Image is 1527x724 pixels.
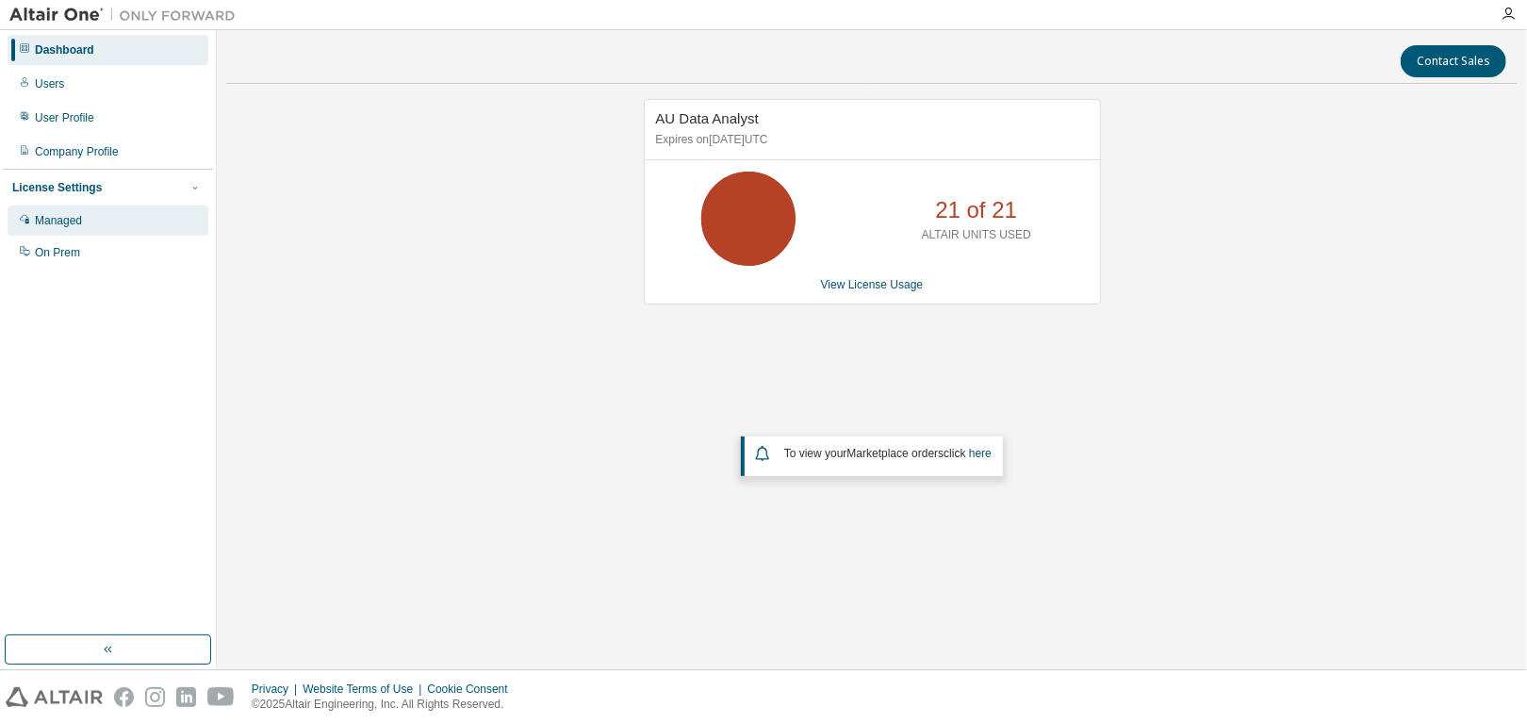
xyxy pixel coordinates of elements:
[9,6,245,25] img: Altair One
[35,213,82,228] div: Managed
[176,687,196,707] img: linkedin.svg
[145,687,165,707] img: instagram.svg
[922,227,1031,243] p: ALTAIR UNITS USED
[935,194,1017,226] p: 21 of 21
[252,682,303,697] div: Privacy
[1401,45,1506,77] button: Contact Sales
[6,687,103,707] img: altair_logo.svg
[252,697,519,713] p: © 2025 Altair Engineering, Inc. All Rights Reserved.
[35,110,94,125] div: User Profile
[12,180,102,195] div: License Settings
[207,687,235,707] img: youtube.svg
[35,144,119,159] div: Company Profile
[427,682,518,697] div: Cookie Consent
[656,132,1084,148] p: Expires on [DATE] UTC
[784,447,992,460] span: To view your click
[303,682,427,697] div: Website Terms of Use
[656,110,759,126] span: AU Data Analyst
[847,447,944,460] em: Marketplace orders
[821,278,924,291] a: View License Usage
[35,245,80,260] div: On Prem
[114,687,134,707] img: facebook.svg
[35,42,94,58] div: Dashboard
[35,76,64,91] div: Users
[969,447,992,460] a: here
